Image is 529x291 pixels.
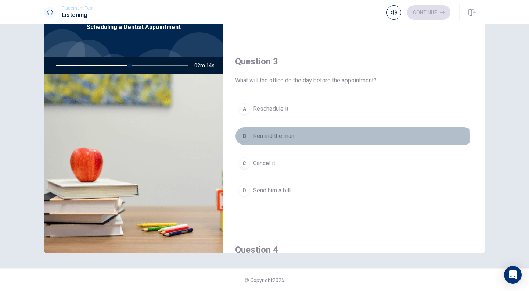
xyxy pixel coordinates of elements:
span: Remind the man [253,132,294,141]
div: B [238,130,250,142]
div: D [238,185,250,196]
span: What will the office do the day before the appointment? [235,76,473,85]
span: Placement Test [62,6,94,11]
span: Scheduling a Dentist Appointment [87,23,181,32]
h4: Question 3 [235,56,473,67]
span: 02m 14s [194,57,220,74]
h1: Listening [62,11,94,19]
span: © Copyright 2025 [245,277,284,283]
button: AReschedule it [235,100,473,118]
img: Scheduling a Dentist Appointment [44,74,223,253]
span: Reschedule it [253,104,288,113]
button: CCancel it [235,154,473,173]
span: Cancel it [253,159,275,168]
div: C [238,157,250,169]
span: Send him a bill [253,186,291,195]
button: BRemind the man [235,127,473,145]
div: Open Intercom Messenger [504,266,522,284]
div: A [238,103,250,115]
h4: Question 4 [235,244,473,256]
button: DSend him a bill [235,181,473,200]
